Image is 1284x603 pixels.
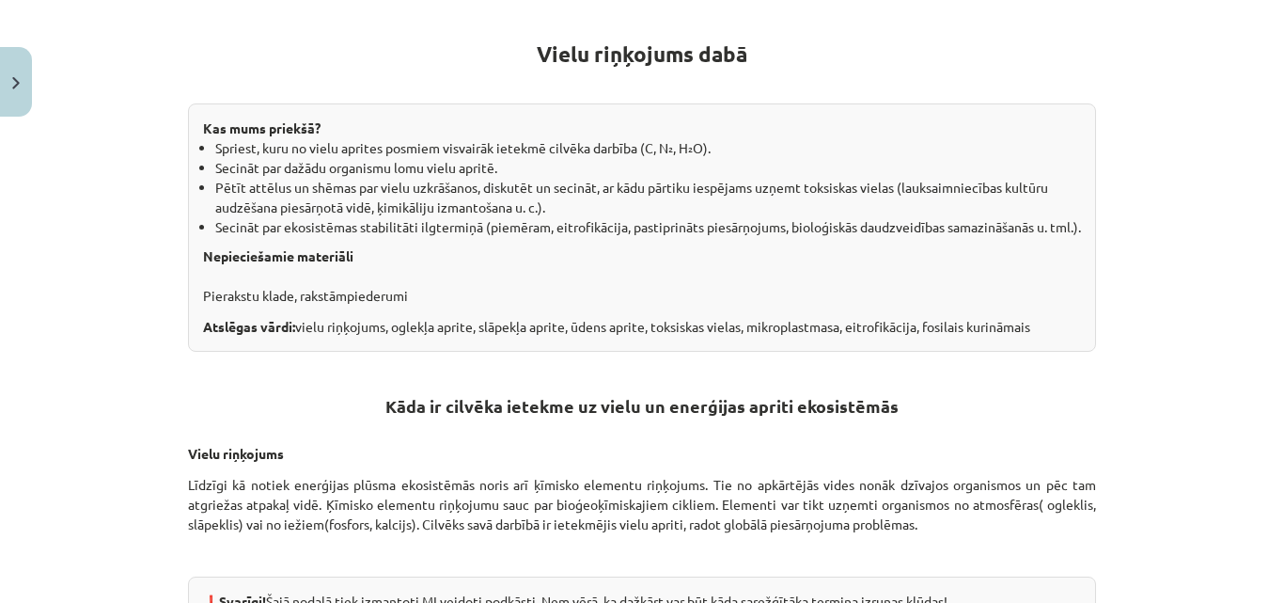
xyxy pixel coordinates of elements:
strong: Vielu riņķojums dabā [537,40,747,68]
strong: Vielu riņķojums [188,445,284,462]
img: icon-close-lesson-0947bae3869378f0d4975bcd49f059093ad1ed9edebbc8119c70593378902aed.svg [12,77,20,89]
li: Secināt par dažādu organismu lomu vielu apritē. [215,158,1081,178]
strong: Atslēgas vārdi: [203,318,295,335]
li: Secināt par ekosistēmas stabilitāti ilgtermiņā (piemēram, eitrofikācija, pastiprināts piesārņojum... [215,217,1081,237]
strong: Kas mums priekšā? [203,119,321,136]
p: Pierakstu klade, rakstāmpiederumi [203,246,1081,306]
li: Spriest, kuru no vielu aprites posmiem visvairāk ietekmē cilvēka darbība (C, N₂, H₂O). [215,138,1081,158]
strong: Kāda ir cilvēka ietekme uz vielu un enerģijas apriti ekosistēmās [385,395,899,417]
strong: Nepieciešamie materiāli [203,247,353,264]
p: Līdzīgi kā notiek enerģijas plūsma ekosistēmās noris arī ķīmisko elementu riņķojums. Tie no apkār... [188,475,1096,534]
div: vielu riņķojums, oglekļa aprite, slāpekļa aprite, ūdens aprite, toksiskas vielas, mikroplastmasa,... [188,103,1096,352]
li: Pētīt attēlus un shēmas par vielu uzkrāšanos, diskutēt un secināt, ar kādu pārtiku iespējams uzņe... [215,178,1081,217]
